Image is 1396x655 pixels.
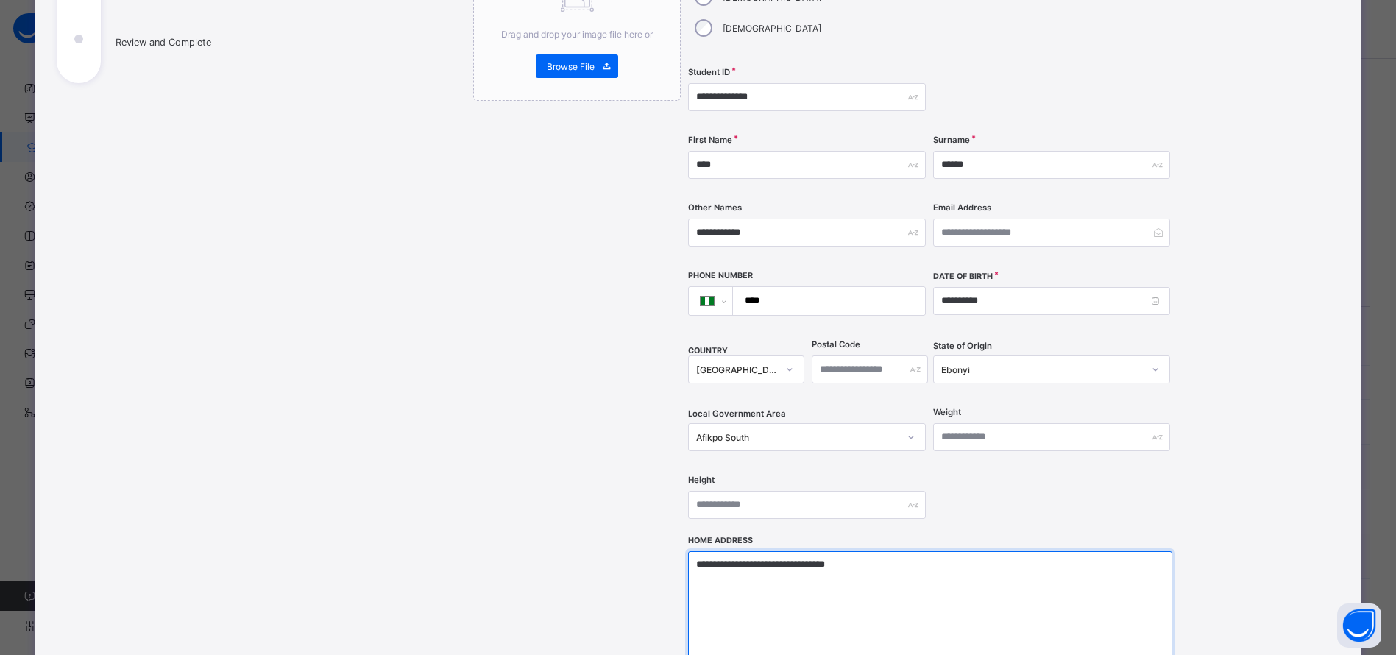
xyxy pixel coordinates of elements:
label: Postal Code [812,339,860,350]
label: Student ID [688,67,730,77]
label: First Name [688,135,732,145]
span: COUNTRY [688,346,728,355]
div: Afikpo South [696,432,898,443]
button: Open asap [1337,603,1381,648]
span: Local Government Area [688,408,786,419]
label: Phone Number [688,271,753,280]
div: Ebonyi [941,364,1143,375]
label: Email Address [933,202,991,213]
label: Weight [933,407,961,417]
span: Drag and drop your image file here or [501,29,653,40]
label: Home Address [688,536,753,545]
div: [GEOGRAPHIC_DATA] [696,364,777,375]
label: Surname [933,135,970,145]
span: State of Origin [933,341,992,351]
label: [DEMOGRAPHIC_DATA] [723,23,821,34]
span: Browse File [547,61,595,72]
label: Height [688,475,715,485]
label: Date of Birth [933,272,993,281]
label: Other Names [688,202,742,213]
